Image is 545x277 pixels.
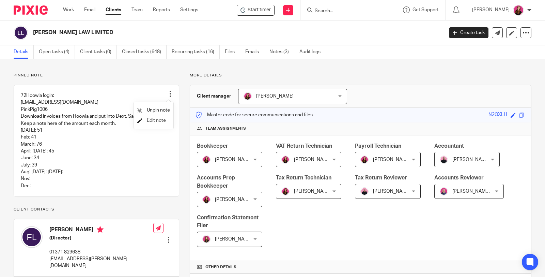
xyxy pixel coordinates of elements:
[294,157,331,162] span: [PERSON_NAME]
[197,93,231,100] h3: Client manager
[197,215,259,228] span: Confirmation Statement Filer
[14,73,179,78] p: Pinned note
[195,112,313,118] p: Master code for secure communications and files
[256,94,294,99] span: [PERSON_NAME]
[452,157,490,162] span: [PERSON_NAME]
[434,175,484,180] span: Accounts Reviewer
[513,5,524,16] img: 21.png
[215,237,252,242] span: [PERSON_NAME]
[205,264,236,270] span: Other details
[202,235,211,243] img: 17.png
[63,6,74,13] a: Work
[205,126,246,131] span: Team assignments
[49,226,153,235] h4: [PERSON_NAME]
[472,6,510,13] p: [PERSON_NAME]
[360,187,369,195] img: Bio%20-%20Kemi%20.png
[49,235,153,242] h5: (Director)
[373,189,410,194] span: [PERSON_NAME]
[314,8,375,14] input: Search
[276,175,331,180] span: Tax Return Technician
[14,26,28,40] img: svg%3E
[452,189,503,194] span: [PERSON_NAME] FCCA
[84,6,95,13] a: Email
[147,118,166,123] span: Edit note
[197,143,228,149] span: Bookkeeper
[434,143,464,149] span: Accountant
[440,187,448,195] img: Cheryl%20Sharp%20FCCA.png
[49,249,153,256] p: 01371 829638
[202,195,211,204] img: 21.png
[412,8,439,12] span: Get Support
[360,156,369,164] img: 21.png
[248,6,271,14] span: Start timer
[488,111,507,119] div: N2QXLH
[80,45,117,59] a: Client tasks (0)
[225,45,240,59] a: Files
[355,175,407,180] span: Tax Return Reviewer
[49,256,153,269] p: [EMAIL_ADDRESS][PERSON_NAME][DOMAIN_NAME]
[276,143,332,149] span: VAT Return Technician
[237,5,275,16] div: LUNA LAW LIMITED
[355,143,401,149] span: Payroll Technician
[137,108,170,113] a: Unpin note
[180,6,198,13] a: Settings
[294,189,331,194] span: [PERSON_NAME]
[39,45,75,59] a: Open tasks (4)
[373,157,410,162] span: [PERSON_NAME]
[137,118,166,123] a: Edit note
[197,175,235,188] span: Accounts Prep Bookkeeper
[190,73,531,78] p: More details
[299,45,326,59] a: Audit logs
[449,27,488,38] a: Create task
[215,157,252,162] span: [PERSON_NAME]
[106,6,121,13] a: Clients
[97,226,104,233] i: Primary
[153,6,170,13] a: Reports
[281,187,290,195] img: 21.png
[244,92,252,100] img: 21.png
[21,226,43,248] img: svg%3E
[14,207,179,212] p: Client contacts
[269,45,294,59] a: Notes (3)
[14,45,34,59] a: Details
[122,45,167,59] a: Closed tasks (648)
[245,45,264,59] a: Emails
[281,156,290,164] img: 21.png
[131,6,143,13] a: Team
[33,29,358,36] h2: [PERSON_NAME] LAW LIMITED
[147,108,170,113] span: Unpin note
[172,45,220,59] a: Recurring tasks (16)
[202,156,211,164] img: 21.png
[440,156,448,164] img: Bio%20-%20Kemi%20.png
[14,5,48,15] img: Pixie
[215,197,252,202] span: [PERSON_NAME]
